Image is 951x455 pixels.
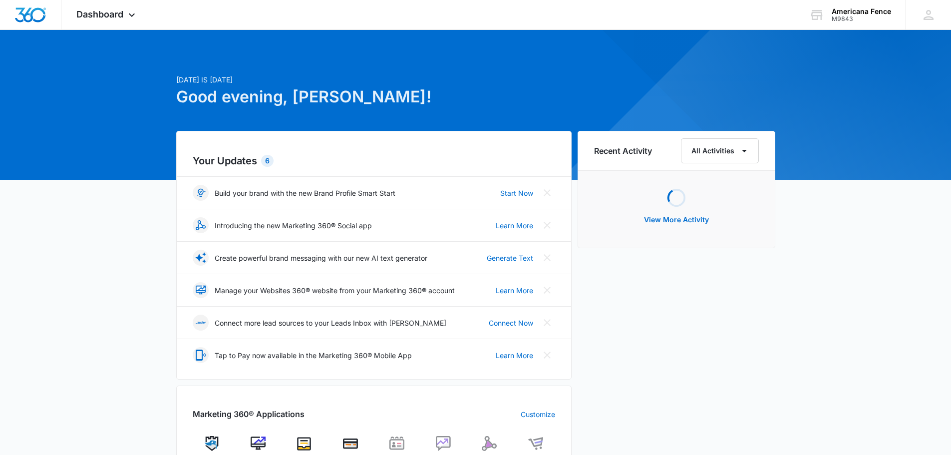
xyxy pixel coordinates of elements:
[261,155,274,167] div: 6
[489,318,533,328] a: Connect Now
[500,188,533,198] a: Start Now
[193,408,305,420] h2: Marketing 360® Applications
[539,347,555,363] button: Close
[496,350,533,361] a: Learn More
[539,282,555,298] button: Close
[215,253,427,263] p: Create powerful brand messaging with our new AI text generator
[832,15,891,22] div: account id
[634,208,719,232] button: View More Activity
[539,185,555,201] button: Close
[215,350,412,361] p: Tap to Pay now available in the Marketing 360® Mobile App
[539,217,555,233] button: Close
[176,85,572,109] h1: Good evening, [PERSON_NAME]!
[176,74,572,85] p: [DATE] is [DATE]
[539,250,555,266] button: Close
[496,285,533,296] a: Learn More
[539,315,555,331] button: Close
[832,7,891,15] div: account name
[496,220,533,231] a: Learn More
[521,409,555,420] a: Customize
[76,9,123,19] span: Dashboard
[215,220,372,231] p: Introducing the new Marketing 360® Social app
[193,153,555,168] h2: Your Updates
[215,285,455,296] p: Manage your Websites 360® website from your Marketing 360® account
[487,253,533,263] a: Generate Text
[215,318,446,328] p: Connect more lead sources to your Leads Inbox with [PERSON_NAME]
[594,145,652,157] h6: Recent Activity
[215,188,395,198] p: Build your brand with the new Brand Profile Smart Start
[681,138,759,163] button: All Activities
